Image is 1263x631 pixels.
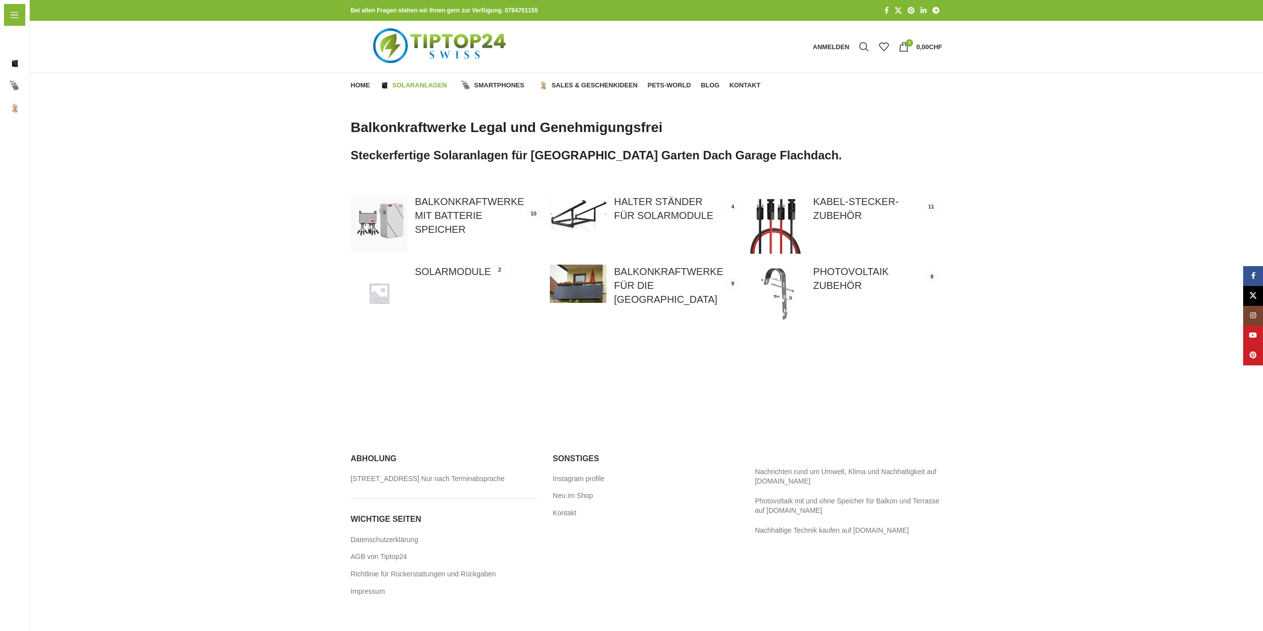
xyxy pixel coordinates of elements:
a: Instagram Social Link [1243,306,1263,326]
h1: Balkonkraftwerke Legal und Genehmigungsfrei [351,118,942,137]
h5: Abholung [351,453,538,464]
img: Solaranlagen [380,81,389,90]
a: Facebook Social Link [1243,266,1263,286]
a: 0 0,00CHF [894,37,947,57]
h5: Sonstiges [553,453,740,464]
a: Pets-World [648,75,691,95]
span: Sales & Geschenkideen [551,81,637,89]
bdi: 0,00 [916,43,942,51]
a: LinkedIn Social Link [918,4,930,17]
a: Blog [701,75,720,95]
a: AGB von Tiptop24 [351,552,408,562]
a: Telegram Social Link [930,4,942,17]
div: Meine Wunschliste [874,37,894,57]
a: Pinterest Social Link [905,4,918,17]
strong: Bei allen Fragen stehen wir Ihnen gern zur Verfügung. 0784701155 [351,7,538,14]
a: Neu im Shop [553,491,594,501]
a: Nachrichten rund um Umwelt, Klima und Nachhaltigkeit auf [DOMAIN_NAME] [755,468,936,486]
span: Solaranlagen [25,55,68,72]
a: Richtlinie für Rückerstattungen und Rückgaben [351,569,497,579]
a: Photovoltaik mit und ohne Speicher für Balkon und Terrasse auf [DOMAIN_NAME] [755,497,939,515]
span: Smartphones [25,77,69,95]
a: Logo der Website [351,42,531,50]
div: Hauptnavigation [346,75,766,95]
span: Blog [701,81,720,89]
a: Datenschutzerklärung [351,535,419,545]
img: Solaranlagen [10,59,20,69]
img: Smartphones [10,81,20,91]
a: Facebook Social Link [881,4,892,17]
a: Sales & Geschenkideen [539,75,637,95]
img: Tiptop24 Nachhaltige & Faire Produkte [351,21,531,72]
span: Home [351,81,370,89]
a: Home [351,75,370,95]
a: X Social Link [892,4,905,17]
a: [STREET_ADDRESS] Nur nach Terminabsprache [351,474,506,484]
span: 0 [906,39,913,47]
a: YouTube Social Link [1243,326,1263,346]
span: Blog [10,144,25,162]
a: Pinterest Social Link [1243,346,1263,365]
h2: Steckerfertige Solaranlagen für [GEOGRAPHIC_DATA] Garten Dach Garage Flachdach. [351,147,942,164]
span: Solaranlagen [393,81,447,89]
span: Kontakt [730,81,761,89]
a: Kontakt [730,75,761,95]
a: Suche [854,37,874,57]
a: Smartphones [462,75,529,95]
a: Kontakt [553,508,577,518]
a: Nachhaltige Technik kaufen auf [DOMAIN_NAME] [755,526,909,534]
img: Smartphones [462,81,470,90]
span: CHF [929,43,942,51]
a: Instagram profile [553,474,605,484]
span: Pets-World [10,122,47,140]
span: Menü [24,9,42,20]
a: X Social Link [1243,286,1263,306]
img: Sales & Geschenkideen [10,103,20,113]
span: Sales & Geschenkideen [25,99,103,117]
span: Home [10,32,29,50]
span: Anmelden [813,44,850,50]
span: Kontakt [10,166,36,184]
span: Smartphones [474,81,524,89]
a: Anmelden [808,37,855,57]
a: Impressum [351,587,386,597]
span: Pets-World [648,81,691,89]
h5: Wichtige seiten [351,514,538,525]
img: Sales & Geschenkideen [539,81,548,90]
a: Solaranlagen [380,75,452,95]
